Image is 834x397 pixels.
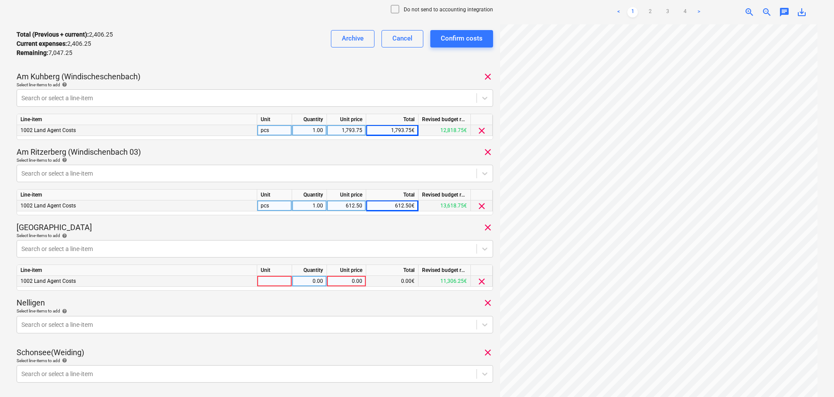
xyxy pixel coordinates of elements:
[662,7,673,17] a: Page 3
[60,233,67,238] span: help
[477,201,487,211] span: clear
[17,308,493,314] div: Select line-items to add
[20,127,76,133] span: 1002 Land Agent Costs
[17,49,48,56] strong: Remaining :
[381,30,423,48] button: Cancel
[430,30,493,48] button: Confirm costs
[419,265,471,276] div: Revised budget remaining
[419,125,471,136] div: 12,818.75€
[20,278,76,284] span: 1002 Land Agent Costs
[327,265,366,276] div: Unit price
[331,30,374,48] button: Archive
[483,147,493,157] span: clear
[330,125,362,136] div: 1,793.75
[257,190,292,200] div: Unit
[17,48,72,58] p: 7,047.25
[17,358,493,363] div: Select line-items to add
[17,347,84,358] p: Schonsee(Weiding)
[744,7,755,17] span: zoom_in
[366,125,419,136] div: 1,793.75€
[441,33,483,44] div: Confirm costs
[392,33,412,44] div: Cancel
[17,157,493,163] div: Select line-items to add
[17,222,92,233] p: [GEOGRAPHIC_DATA]
[17,265,257,276] div: Line-item
[60,309,67,314] span: help
[366,190,419,200] div: Total
[694,7,704,17] a: Next page
[257,265,292,276] div: Unit
[797,7,807,17] span: save_alt
[483,298,493,308] span: clear
[779,7,790,17] span: chat
[292,265,327,276] div: Quantity
[292,114,327,125] div: Quantity
[680,7,690,17] a: Page 4
[60,82,67,87] span: help
[17,190,257,200] div: Line-item
[60,358,67,363] span: help
[296,276,323,287] div: 0.00
[17,39,91,48] p: 2,406.25
[17,298,45,308] p: Nelligen
[20,203,76,209] span: 1002 Land Agent Costs
[419,276,471,287] div: 11,306.25€
[296,125,323,136] div: 1.00
[60,157,67,163] span: help
[419,190,471,200] div: Revised budget remaining
[257,114,292,125] div: Unit
[17,71,140,82] p: Am Kuhberg (Windischeschenbach)
[366,265,419,276] div: Total
[366,200,419,211] div: 612.50€
[790,355,834,397] iframe: Chat Widget
[613,7,624,17] a: Previous page
[17,233,493,238] div: Select line-items to add
[762,7,772,17] span: zoom_out
[342,33,364,44] div: Archive
[17,30,113,39] p: 2,406.25
[17,82,493,88] div: Select line-items to add
[404,6,493,14] p: Do not send to accounting integration
[327,190,366,200] div: Unit price
[483,347,493,358] span: clear
[257,200,292,211] div: pcs
[366,114,419,125] div: Total
[330,276,362,287] div: 0.00
[477,276,487,287] span: clear
[645,7,655,17] a: Page 2
[257,125,292,136] div: pcs
[327,114,366,125] div: Unit price
[17,40,67,47] strong: Current expenses :
[483,222,493,233] span: clear
[17,31,89,38] strong: Total (Previous + current) :
[483,71,493,82] span: clear
[419,200,471,211] div: 13,618.75€
[17,147,141,157] p: Am Ritzerberg (Windischenbach 03)
[419,114,471,125] div: Revised budget remaining
[296,200,323,211] div: 1.00
[292,190,327,200] div: Quantity
[17,114,257,125] div: Line-item
[627,7,638,17] a: Page 1 is your current page
[477,126,487,136] span: clear
[366,276,419,287] div: 0.00€
[330,200,362,211] div: 612.50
